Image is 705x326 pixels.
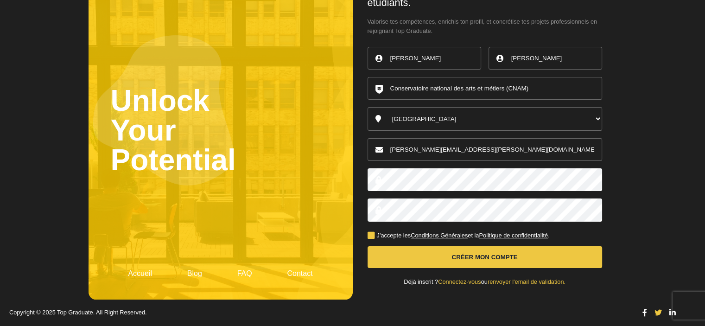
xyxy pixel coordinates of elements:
[237,269,252,277] a: FAQ
[488,278,565,285] a: renvoyer l'email de validation.
[368,246,602,268] button: Créer mon compte
[489,47,602,70] input: Nom
[368,47,481,70] input: Prénom
[9,310,632,316] p: Copyright © 2025 Top Graduate. All Right Reserved.
[368,279,602,285] div: Déjà inscrit ? ou
[368,77,602,100] input: Ecole
[187,269,202,277] a: Blog
[368,233,550,239] label: J'accepte les et la .
[368,138,602,161] input: Email
[128,269,152,277] a: Accueil
[287,269,312,277] a: Contact
[368,17,602,36] span: Valorise tes compétences, enrichis ton profil, et concrétise tes projets professionnels en rejoig...
[411,232,468,239] a: Conditions Générales
[438,278,481,285] a: Connectez-vous
[479,232,548,239] a: Politique de confidentialité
